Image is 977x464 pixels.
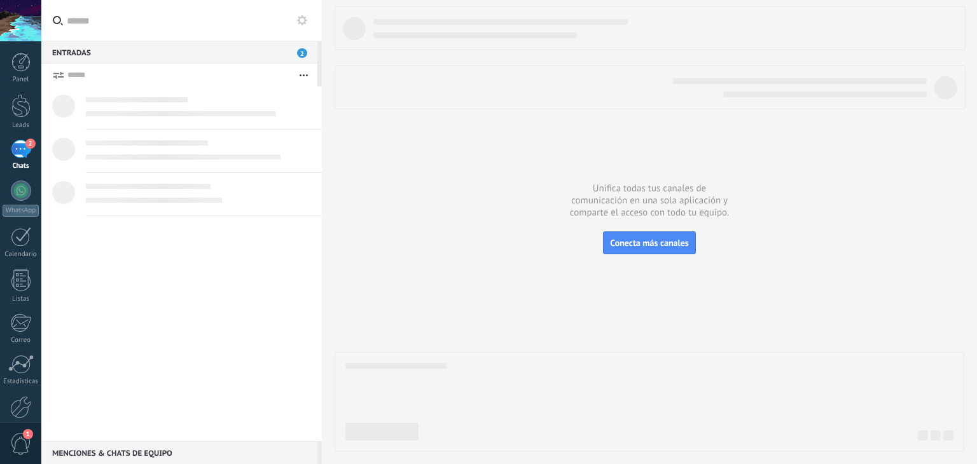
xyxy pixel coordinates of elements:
[3,162,39,170] div: Chats
[3,250,39,259] div: Calendario
[3,378,39,386] div: Estadísticas
[3,295,39,303] div: Listas
[3,76,39,84] div: Panel
[297,48,307,58] span: 2
[3,205,39,217] div: WhatsApp
[3,336,39,345] div: Correo
[25,139,36,149] span: 2
[603,231,695,254] button: Conecta más canales
[41,441,317,464] div: Menciones & Chats de equipo
[23,429,33,439] span: 1
[41,41,317,64] div: Entradas
[3,121,39,130] div: Leads
[610,237,688,249] span: Conecta más canales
